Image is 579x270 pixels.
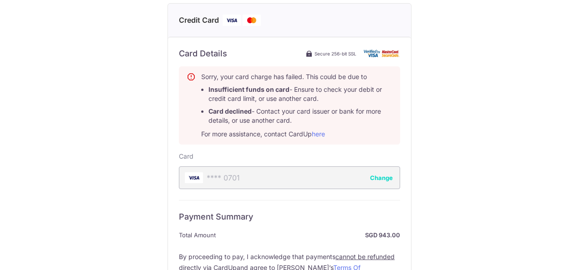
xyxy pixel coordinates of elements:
label: Card [179,152,193,161]
span: Total Amount [179,230,216,240]
span: Credit Card [179,15,219,26]
img: Mastercard [243,15,261,26]
a: here [312,130,325,138]
h6: Payment Summary [179,211,400,222]
li: - Contact your card issuer or bank for more details, or use another card. [208,107,392,125]
img: Visa [223,15,241,26]
b: Card declined [208,107,252,115]
img: Card secure [364,50,400,57]
strong: SGD 943.00 [219,230,400,240]
span: Secure 256-bit SSL [315,50,356,57]
h6: Card Details [179,48,227,59]
li: - Ensure to check your debit or credit card limit, or use another card. [208,85,392,103]
div: Sorry, your card charge has failed. This could be due to For more assistance, contact CardUp [201,72,392,139]
button: Change [370,173,393,182]
b: Insufficient funds on card [208,85,289,93]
